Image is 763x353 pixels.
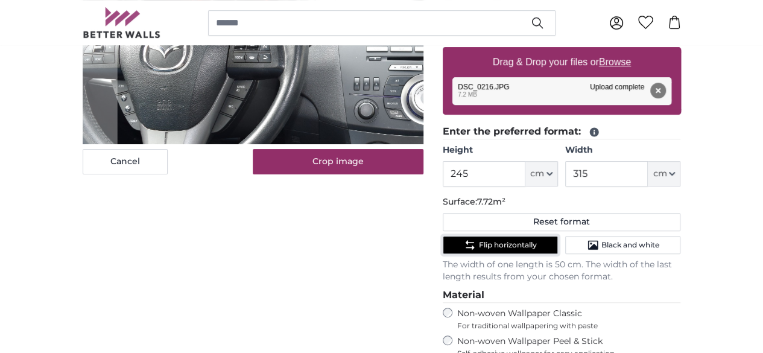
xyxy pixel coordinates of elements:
[443,288,681,303] legend: Material
[648,161,680,186] button: cm
[477,196,505,207] span: 7.72m²
[599,57,631,67] u: Browse
[525,161,558,186] button: cm
[565,144,680,156] label: Width
[443,259,681,283] p: The width of one length is 50 cm. The width of the last length results from your chosen format.
[478,240,536,250] span: Flip horizontally
[653,168,666,180] span: cm
[253,149,423,174] button: Crop image
[83,7,161,38] img: Betterwalls
[83,149,168,174] button: Cancel
[457,321,681,331] span: For traditional wallpapering with paste
[487,50,635,74] label: Drag & Drop your files or
[443,144,558,156] label: Height
[530,168,544,180] span: cm
[443,124,681,139] legend: Enter the preferred format:
[443,213,681,231] button: Reset format
[443,236,558,254] button: Flip horizontally
[443,196,681,208] p: Surface:
[457,308,681,331] label: Non-woven Wallpaper Classic
[565,236,680,254] button: Black and white
[601,240,659,250] span: Black and white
